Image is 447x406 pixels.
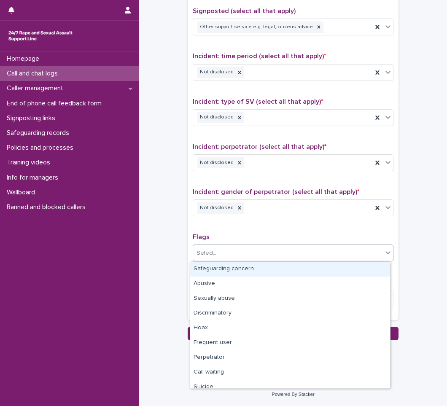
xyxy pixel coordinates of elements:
p: Policies and processes [3,144,80,152]
img: rhQMoQhaT3yELyF149Cw [7,27,74,44]
span: Incident: gender of perpetrator (select all that apply) [193,188,359,195]
span: Signposted (select all that apply) [193,8,296,14]
p: Call and chat logs [3,70,65,78]
span: Incident: perpetrator (select all that apply) [193,143,326,150]
div: Suicide [190,380,390,395]
a: Powered By Stacker [272,392,314,397]
div: Select... [197,249,218,258]
span: Incident: time period (select all that apply) [193,53,326,59]
p: Signposting links [3,114,62,122]
div: Call waiting [190,365,390,380]
div: Hoax [190,321,390,336]
div: Frequent user [190,336,390,350]
p: Wallboard [3,188,42,196]
p: Homepage [3,55,46,63]
p: Caller management [3,84,70,92]
div: Discriminatory [190,306,390,321]
div: Not disclosed [197,157,235,169]
p: Banned and blocked callers [3,203,92,211]
div: Abusive [190,277,390,291]
p: Training videos [3,159,57,167]
div: Not disclosed [197,67,235,78]
p: Info for managers [3,174,65,182]
div: Not disclosed [197,202,235,214]
span: Flags [193,234,210,240]
div: Other support service e.g. legal, citizens advice [197,22,314,33]
p: Safeguarding records [3,129,76,137]
p: End of phone call feedback form [3,99,108,108]
div: Not disclosed [197,112,235,123]
div: Perpetrator [190,350,390,365]
div: Safeguarding concern [190,262,390,277]
button: Save [188,327,399,340]
span: Incident: type of SV (select all that apply) [193,98,323,105]
div: Sexually abuse [190,291,390,306]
